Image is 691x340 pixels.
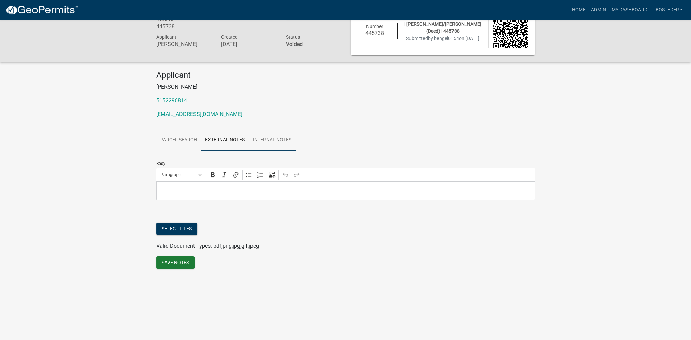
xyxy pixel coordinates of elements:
a: [EMAIL_ADDRESS][DOMAIN_NAME] [156,111,242,117]
span: Valid Document Types: pdf,png,jpg,gif,jpeg [156,243,259,249]
a: Internal Notes [249,129,296,151]
span: Number [366,24,383,29]
a: Home [569,3,588,16]
span: Submitted on [DATE] [406,36,479,41]
a: My Dashboard [608,3,650,16]
p: [PERSON_NAME] [156,83,535,91]
h4: Applicant [156,70,535,80]
span: Applicant [156,34,176,40]
strong: Voided [286,41,302,47]
a: tbosteder [650,3,686,16]
span: Created [221,34,237,40]
h6: [DATE] [221,41,275,47]
a: Admin [588,3,608,16]
a: Parcel search [156,129,201,151]
span: Paragraph [160,171,196,179]
span: Status [286,34,300,40]
span: by bengel0154 [428,36,459,41]
div: Editor toolbar [156,168,535,181]
img: QR code [493,14,528,48]
h6: [PERSON_NAME] [156,41,211,47]
button: Paragraph, Heading [157,170,204,180]
a: External Notes [201,129,249,151]
h6: 445738 [358,30,392,37]
div: Editor editing area: main. Press Alt+0 for help. [156,181,535,200]
a: 5152296814 [156,97,187,104]
button: Select files [156,223,197,235]
h6: 445738 [156,23,211,30]
button: Save Notes [156,256,195,269]
label: Body [156,161,165,166]
span: | [PERSON_NAME]/[PERSON_NAME] (Deed) | 445738 [404,21,481,34]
